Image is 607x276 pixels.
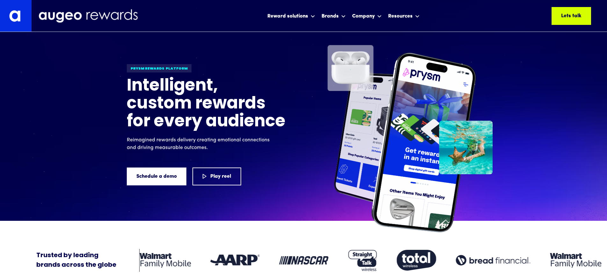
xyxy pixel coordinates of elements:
[267,12,308,20] div: Reward solutions
[126,78,286,131] h1: Intelligent, custom rewards for every audience
[550,253,602,268] img: Client logo: Walmart Family Mobile
[192,168,241,185] a: Play reel
[350,7,383,24] div: Company
[352,12,375,20] div: Company
[126,64,191,72] div: Prysm Rewards platform
[140,253,191,268] img: Client logo: Walmart Family Mobile
[320,7,347,24] div: Brands
[322,12,339,20] div: Brands
[387,7,421,24] div: Resources
[36,251,116,270] div: Trusted by leading brands across the globe
[388,12,413,20] div: Resources
[266,7,317,24] div: Reward solutions
[126,168,186,185] a: Schedule a demo
[552,7,591,25] a: Lets talk
[126,136,273,152] p: Reimagined rewards delivery creating emotional connections and driving measurable outcomes.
